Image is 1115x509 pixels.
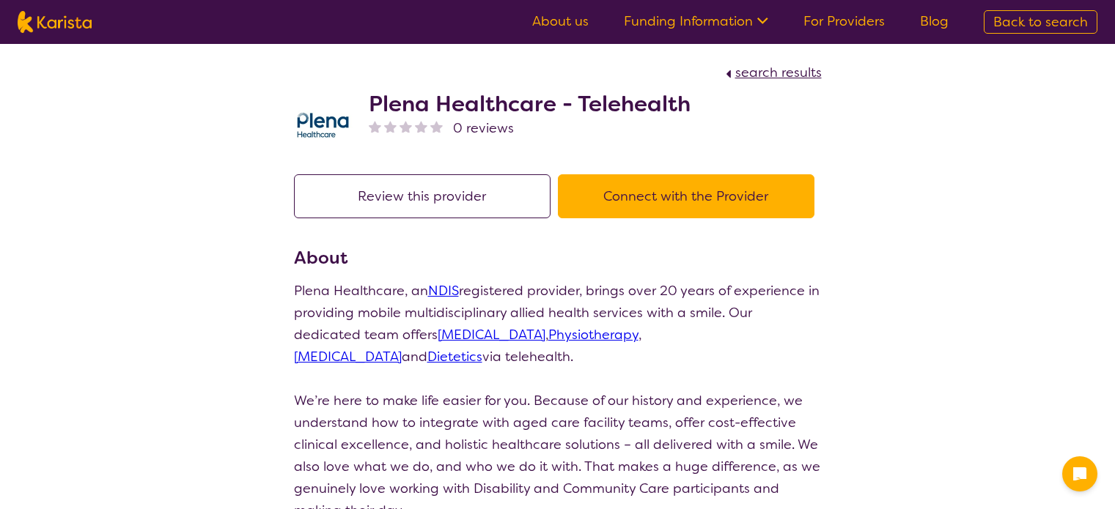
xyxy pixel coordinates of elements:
[803,12,885,30] a: For Providers
[558,187,822,205] a: Connect with the Provider
[369,120,381,133] img: nonereviewstar
[735,64,822,81] span: search results
[294,348,402,365] a: [MEDICAL_DATA]
[294,174,551,218] button: Review this provider
[453,117,514,139] span: 0 reviews
[415,120,427,133] img: nonereviewstar
[400,120,412,133] img: nonereviewstar
[294,94,353,153] img: qwv9egg5taowukv2xnze.png
[624,12,768,30] a: Funding Information
[532,12,589,30] a: About us
[18,11,92,33] img: Karista logo
[558,174,814,218] button: Connect with the Provider
[369,91,691,117] h2: Plena Healthcare - Telehealth
[430,120,443,133] img: nonereviewstar
[427,348,482,365] a: Dietetics
[294,280,822,368] p: Plena Healthcare, an registered provider, brings over 20 years of experience in providing mobile ...
[294,187,558,205] a: Review this provider
[384,120,397,133] img: nonereviewstar
[548,326,639,343] a: Physiotherapy
[920,12,949,30] a: Blog
[294,245,822,271] h3: About
[428,282,459,300] a: NDIS
[438,326,545,343] a: [MEDICAL_DATA]
[993,13,1088,31] span: Back to search
[984,10,1097,34] a: Back to search
[722,64,822,81] a: search results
